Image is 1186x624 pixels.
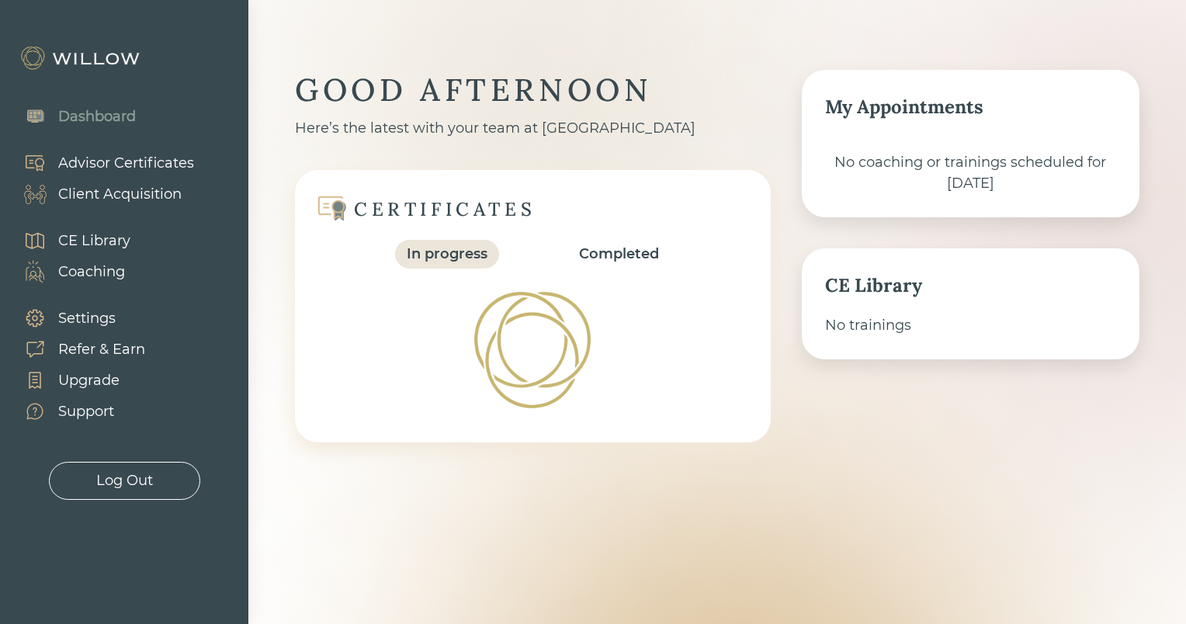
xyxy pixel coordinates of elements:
a: Client Acquisition [8,179,194,210]
a: Advisor Certificates [8,147,194,179]
div: Coaching [58,262,125,283]
div: Here’s the latest with your team at [GEOGRAPHIC_DATA] [295,118,771,139]
img: Loading! [470,287,595,413]
div: CE Library [825,272,1116,300]
a: Dashboard [8,101,136,132]
div: Completed [579,244,659,265]
div: Support [58,401,114,422]
div: Dashboard [58,106,136,127]
div: CE Library [58,231,130,251]
div: In progress [407,244,487,265]
div: No trainings [825,315,1116,336]
div: CERTIFICATES [354,197,536,221]
div: My Appointments [825,93,1116,121]
a: Coaching [8,256,130,287]
div: No coaching or trainings scheduled for [DATE] [825,152,1116,194]
a: CE Library [8,225,130,256]
div: Log Out [96,470,153,491]
img: Willow [19,46,144,71]
div: Upgrade [58,370,120,391]
div: Refer & Earn [58,339,145,360]
div: Advisor Certificates [58,153,194,174]
div: GOOD AFTERNOON [295,70,771,110]
a: Settings [8,303,145,334]
a: Upgrade [8,365,145,396]
div: Client Acquisition [58,184,182,205]
a: Refer & Earn [8,334,145,365]
div: Settings [58,308,116,329]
